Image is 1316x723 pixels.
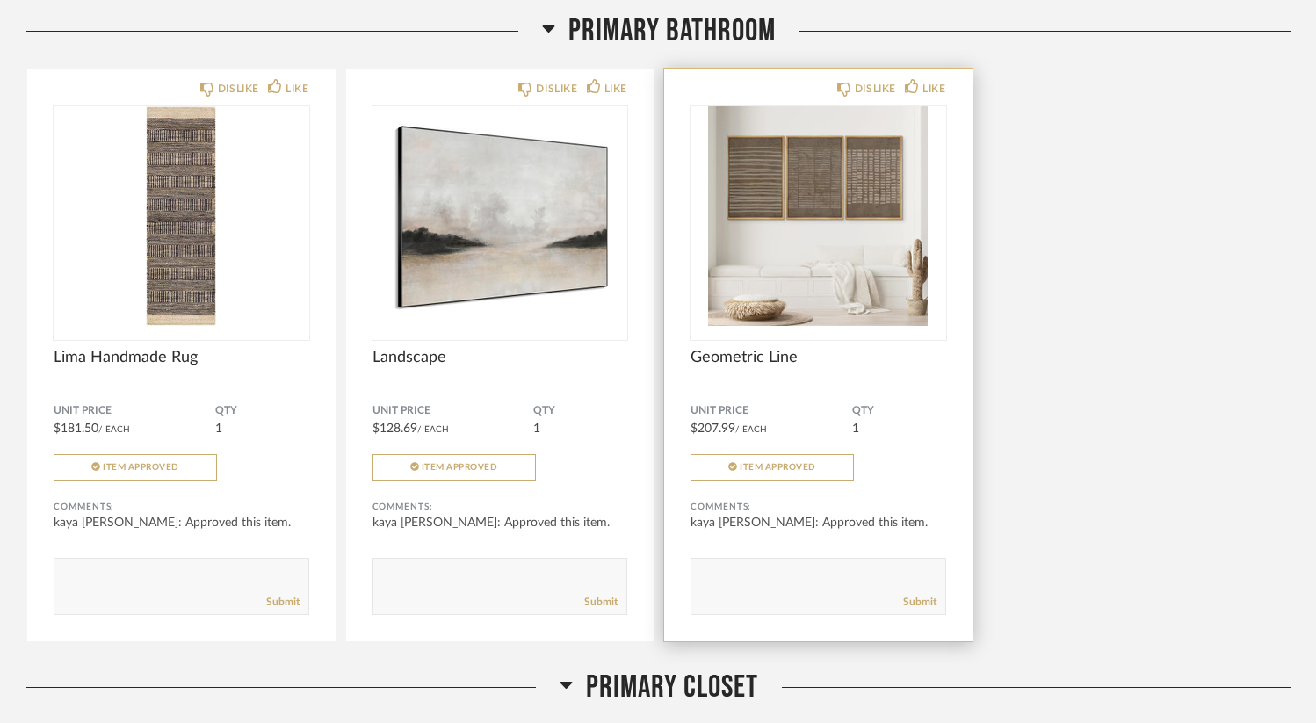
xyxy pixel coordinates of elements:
[215,404,309,418] span: QTY
[372,106,628,326] div: 0
[852,423,859,435] span: 1
[215,423,222,435] span: 1
[604,80,627,98] div: LIKE
[586,669,758,706] span: Primary Closet
[54,348,309,367] span: Lima Handmade Rug
[218,80,259,98] div: DISLIKE
[54,514,309,531] div: kaya [PERSON_NAME]: Approved this item.
[691,106,946,326] div: 0
[691,498,946,516] div: Comments:
[422,463,498,472] span: Item Approved
[54,404,215,418] span: Unit Price
[740,463,816,472] span: Item Approved
[691,423,735,435] span: $207.99
[568,12,776,50] span: Primary Bathroom
[584,595,618,610] a: Submit
[691,514,946,531] div: kaya [PERSON_NAME]: Approved this item.
[372,514,628,531] div: kaya [PERSON_NAME]: Approved this item.
[852,404,946,418] span: QTY
[372,423,417,435] span: $128.69
[372,404,534,418] span: Unit Price
[286,80,308,98] div: LIKE
[54,498,309,516] div: Comments:
[372,106,628,326] img: undefined
[417,425,449,434] span: / Each
[691,348,946,367] span: Geometric Line
[735,425,767,434] span: / Each
[54,454,217,481] button: Item Approved
[691,404,852,418] span: Unit Price
[536,80,577,98] div: DISLIKE
[533,423,540,435] span: 1
[98,425,130,434] span: / Each
[54,106,309,326] div: 0
[691,454,854,481] button: Item Approved
[903,595,936,610] a: Submit
[54,423,98,435] span: $181.50
[922,80,945,98] div: LIKE
[372,498,628,516] div: Comments:
[372,348,628,367] span: Landscape
[54,106,309,326] img: undefined
[855,80,896,98] div: DISLIKE
[372,454,536,481] button: Item Approved
[691,106,946,326] img: undefined
[103,463,179,472] span: Item Approved
[533,404,627,418] span: QTY
[266,595,300,610] a: Submit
